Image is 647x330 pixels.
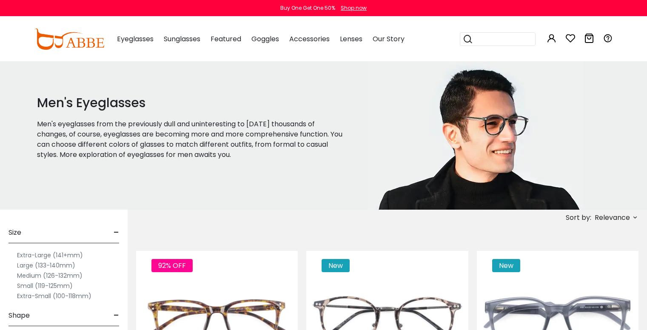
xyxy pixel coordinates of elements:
span: New [492,259,520,272]
p: Men's eyeglasses from the previously dull and uninteresting to [DATE] thousands of changes, of co... [37,119,347,160]
div: Buy One Get One 50% [280,4,335,12]
span: - [114,305,119,326]
a: Shop now [336,4,367,11]
div: Shop now [341,4,367,12]
span: Sunglasses [164,34,200,44]
span: Goggles [251,34,279,44]
span: - [114,222,119,243]
span: 92% OFF [151,259,193,272]
label: Large (133-140mm) [17,260,75,270]
label: Extra-Small (100-118mm) [17,291,91,301]
span: Lenses [340,34,362,44]
span: Shape [9,305,30,326]
span: Size [9,222,21,243]
span: Sort by: [566,213,591,222]
span: Featured [211,34,241,44]
span: Accessories [289,34,330,44]
label: Small (119-125mm) [17,281,73,291]
label: Medium (126-132mm) [17,270,83,281]
span: New [322,259,350,272]
span: Our Story [373,34,405,44]
h1: Men's Eyeglasses [37,95,347,111]
img: abbeglasses.com [34,28,104,50]
img: men's eyeglasses [368,61,584,210]
span: Eyeglasses [117,34,154,44]
label: Extra-Large (141+mm) [17,250,83,260]
span: Relevance [595,210,630,225]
